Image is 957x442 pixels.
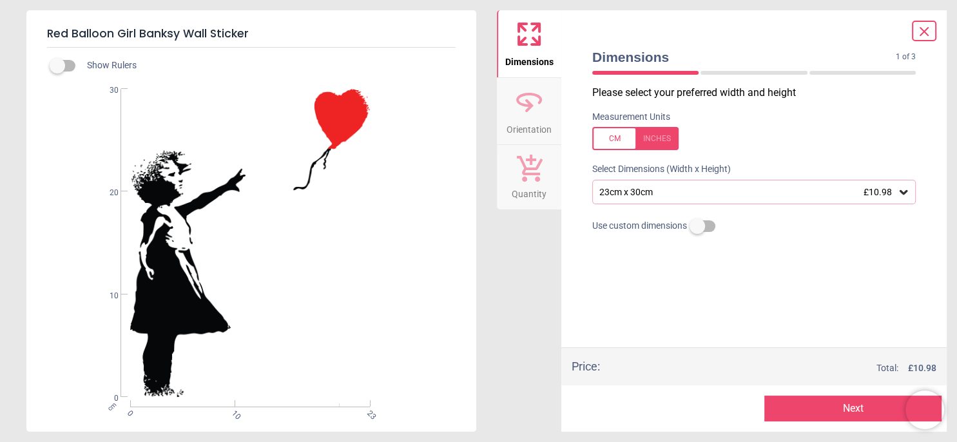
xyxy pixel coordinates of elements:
[364,408,372,416] span: 23
[619,362,936,375] div: Total:
[106,401,117,412] span: cm
[592,111,670,124] label: Measurement Units
[913,363,936,373] span: 10.98
[94,291,119,302] span: 10
[512,182,546,201] span: Quantity
[592,48,896,66] span: Dimensions
[229,408,237,416] span: 10
[57,58,476,73] div: Show Rulers
[908,362,936,375] span: £
[94,85,119,96] span: 30
[497,145,561,209] button: Quantity
[905,390,944,429] iframe: Brevo live chat
[592,220,687,233] span: Use custom dimensions
[94,393,119,404] span: 0
[124,408,133,416] span: 0
[497,78,561,145] button: Orientation
[896,52,916,62] span: 1 of 3
[598,187,897,198] div: 23cm x 30cm
[47,21,456,48] h5: Red Balloon Girl Banksy Wall Sticker
[94,187,119,198] span: 20
[507,117,552,137] span: Orientation
[864,187,892,197] span: £10.98
[582,163,731,176] label: Select Dimensions (Width x Height)
[497,10,561,77] button: Dimensions
[764,396,942,421] button: Next
[592,86,926,100] p: Please select your preferred width and height
[572,358,600,374] div: Price :
[505,50,554,69] span: Dimensions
